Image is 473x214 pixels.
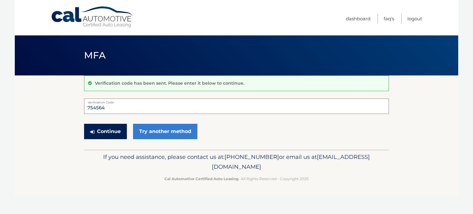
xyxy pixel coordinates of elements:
[384,14,394,24] a: FAQ's
[84,124,127,139] button: Continue
[212,153,370,170] span: [EMAIL_ADDRESS][DOMAIN_NAME]
[51,6,134,28] a: Cal Automotive
[164,176,238,181] strong: Cal Automotive Certified Auto Leasing
[88,176,385,182] p: - All Rights Reserved - Copyright 2025
[84,99,389,114] input: Verification Code
[133,124,197,139] a: Try another method
[95,80,244,86] p: Verification code has been sent. Please enter it below to continue.
[84,50,106,61] span: MFA
[84,99,389,103] label: Verification Code
[88,152,385,172] p: If you need assistance, please contact us at: or email us at
[407,14,422,24] a: Logout
[224,153,279,160] span: [PHONE_NUMBER]
[346,14,370,24] a: Dashboard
